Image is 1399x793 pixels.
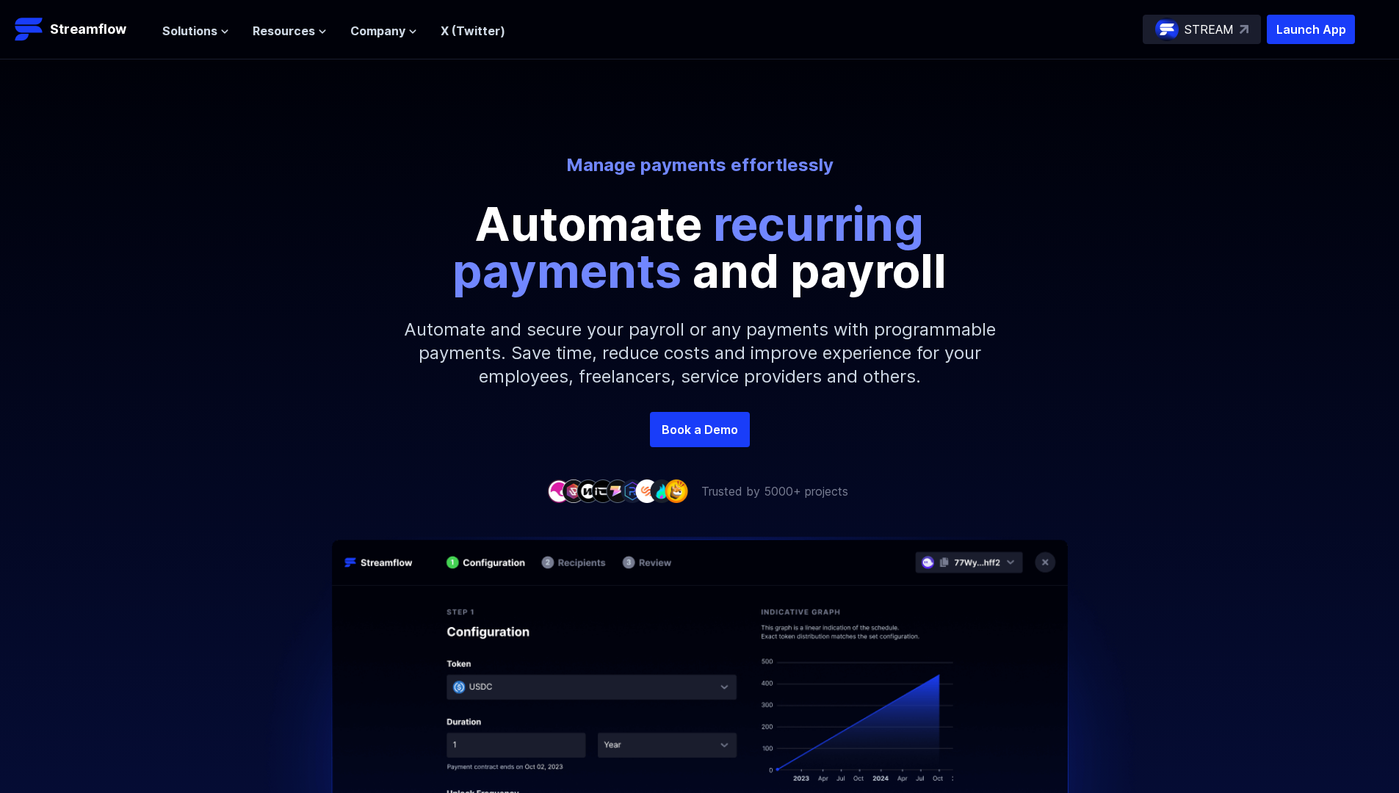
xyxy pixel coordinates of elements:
[350,22,405,40] span: Company
[1240,25,1248,34] img: top-right-arrow.svg
[253,22,315,40] span: Resources
[1185,21,1234,38] p: STREAM
[293,153,1107,177] p: Manage payments effortlessly
[452,195,924,299] span: recurring payments
[1143,15,1261,44] a: STREAM
[621,479,644,502] img: company-6
[15,15,44,44] img: Streamflow Logo
[1267,15,1355,44] button: Launch App
[591,479,615,502] img: company-4
[50,19,126,40] p: Streamflow
[369,200,1030,294] p: Automate and payroll
[650,479,673,502] img: company-8
[576,479,600,502] img: company-3
[547,479,571,502] img: company-1
[162,22,217,40] span: Solutions
[650,412,750,447] a: Book a Demo
[1155,18,1179,41] img: streamflow-logo-circle.png
[701,482,848,500] p: Trusted by 5000+ projects
[384,294,1016,412] p: Automate and secure your payroll or any payments with programmable payments. Save time, reduce co...
[162,22,229,40] button: Solutions
[606,479,629,502] img: company-5
[253,22,327,40] button: Resources
[441,23,505,38] a: X (Twitter)
[15,15,148,44] a: Streamflow
[665,479,688,502] img: company-9
[350,22,417,40] button: Company
[562,479,585,502] img: company-2
[635,479,659,502] img: company-7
